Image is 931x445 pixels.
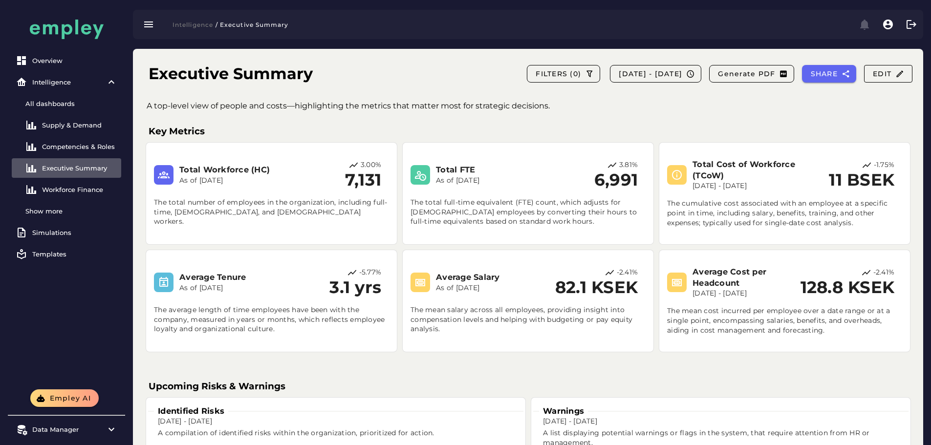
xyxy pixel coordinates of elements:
button: [DATE] - [DATE] [610,65,701,83]
button: FILTERS (0) [527,65,600,83]
a: Competencies & Roles [12,137,121,156]
h3: Total FTE [436,164,554,175]
button: / Executive Summary [213,18,294,31]
a: Executive Summary [12,158,121,178]
p: The average length of time employees have been with the company, measured in years or months, whi... [154,297,389,335]
button: Intelligence [166,18,213,31]
h2: 3.1 yrs [329,278,381,297]
p: The total full-time equivalent (FTE) count, which adjusts for [DEMOGRAPHIC_DATA] employees by con... [411,190,646,227]
div: Templates [32,250,117,258]
h3: Upcoming Risks & Warnings [149,380,908,393]
p: 3.00% [361,160,381,170]
h2: 82.1 KSEK [555,278,638,297]
span: Generate PDF [717,69,775,78]
div: All dashboards [25,100,117,107]
h3: Average Cost per Headcount [693,266,795,289]
a: Workforce Finance [12,180,121,199]
p: -5.77% [359,268,382,278]
p: The cumulative cost associated with an employee at a specific point in time, including salary, be... [667,191,902,228]
p: As of [DATE] [436,283,549,293]
div: Supply & Demand [42,121,117,129]
p: -1.75% [874,160,895,170]
h2: 128.8 KSEK [801,278,895,297]
span: Edit [872,69,904,78]
div: Show more [25,207,117,215]
p: The mean salary across all employees, providing insight into compensation levels and helping with... [411,297,646,335]
div: A compilation of identified risks within the organization, prioritized for action. [152,423,523,444]
div: Intelligence [32,78,101,86]
p: As of [DATE] [436,176,554,186]
span: / Executive Summary [215,21,288,28]
h2: 11 BSEK [829,170,894,190]
a: Supply & Demand [12,115,121,135]
div: Simulations [32,229,117,236]
h2: 7,131 [345,170,381,190]
p: -2.41% [873,268,895,278]
p: The total number of employees in the organization, including full-time, [DEMOGRAPHIC_DATA], and [... [154,190,389,227]
div: Data Manager [32,425,101,433]
h3: Average Tenure [179,272,297,283]
span: Empley AI [49,394,91,403]
h3: Identified Risks [154,405,228,417]
div: Competencies & Roles [42,143,117,150]
p: A top-level view of people and costs—highlighting the metrics that matter most for strategic deci... [147,100,925,112]
h1: Executive Summary [149,62,313,85]
a: Simulations [12,223,121,242]
h3: Warnings [539,405,588,417]
p: 3.81% [619,160,638,170]
h3: Total Cost of Workforce (TCoW) [693,159,810,182]
span: SHARE [810,69,838,78]
h3: Average Salary [436,272,549,283]
div: Overview [32,57,117,64]
p: As of [DATE] [179,176,297,186]
p: [DATE] - [DATE] [693,181,810,191]
a: Overview [12,51,121,70]
a: All dashboards [12,94,121,113]
span: FILTERS (0) [535,69,581,78]
a: Templates [12,244,121,264]
p: As of [DATE] [179,283,297,293]
span: [DATE] - [DATE] [618,69,682,78]
p: [DATE] - [DATE] [693,289,795,298]
button: Empley AI [30,389,99,407]
h3: Total Workforce (HC) [179,164,297,175]
div: Workforce Finance [42,186,117,193]
button: SHARE [802,65,856,83]
h2: 6,991 [594,170,638,190]
div: Executive Summary [42,164,117,172]
span: Intelligence [172,21,213,28]
button: Edit [864,65,912,83]
h3: Key Metrics [149,125,908,138]
button: Generate PDF [709,65,794,83]
p: -2.41% [617,268,638,278]
p: The mean cost incurred per employee over a date range or at a single point, encompassing salaries... [667,298,902,336]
